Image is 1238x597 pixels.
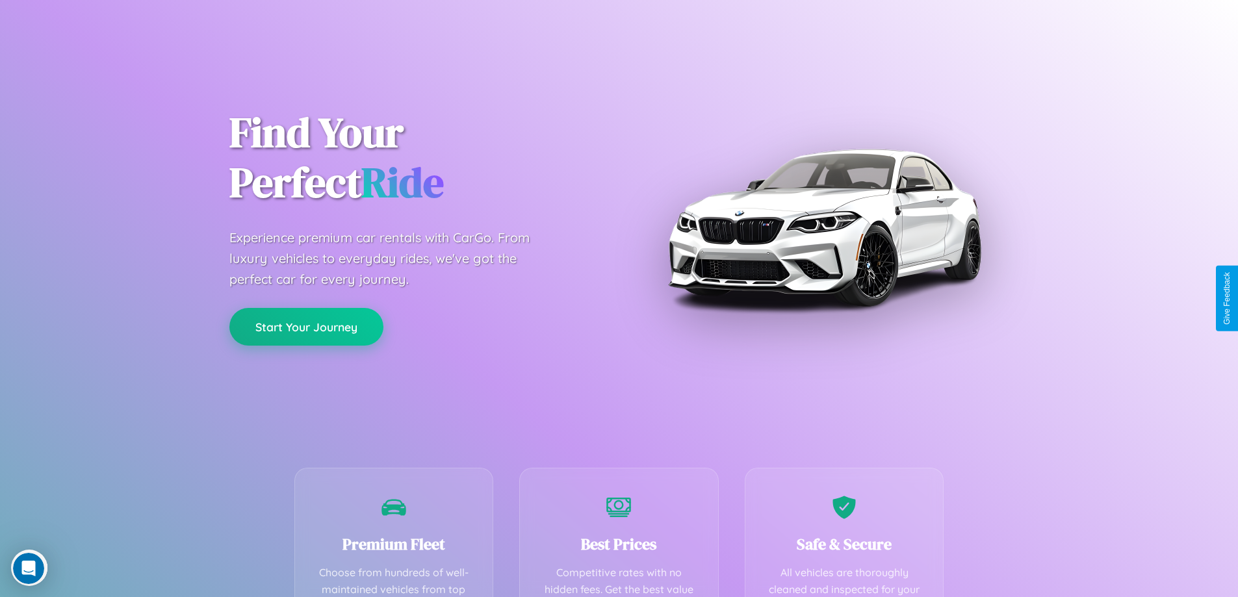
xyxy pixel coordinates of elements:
div: Open Intercom Messenger [5,5,242,41]
button: Start Your Journey [229,308,383,346]
p: Experience premium car rentals with CarGo. From luxury vehicles to everyday rides, we've got the ... [229,227,554,290]
h1: Find Your Perfect [229,108,600,208]
h3: Premium Fleet [315,533,474,555]
iframe: Intercom live chat discovery launcher [11,550,47,586]
img: Premium BMW car rental vehicle [662,65,987,390]
span: Ride [361,154,444,210]
div: Give Feedback [1222,272,1232,325]
iframe: Intercom live chat [13,553,44,584]
h3: Safe & Secure [765,533,924,555]
h3: Best Prices [539,533,699,555]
